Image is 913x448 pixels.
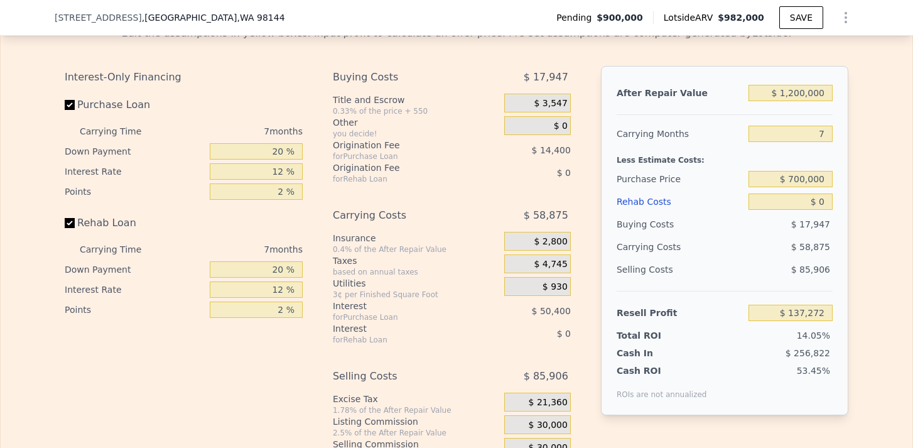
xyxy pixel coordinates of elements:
[142,11,285,24] span: , [GEOGRAPHIC_DATA]
[333,428,499,438] div: 2.5% of the After Repair Value
[556,11,597,24] span: Pending
[333,254,499,267] div: Taxes
[333,129,499,139] div: you decide!
[797,331,830,341] span: 14.05%
[543,281,568,293] span: $ 930
[617,145,833,168] div: Less Estimate Costs:
[617,377,707,400] div: ROIs are not annualized
[333,277,499,290] div: Utilities
[617,347,695,359] div: Cash In
[617,236,695,258] div: Carrying Costs
[554,121,568,132] span: $ 0
[65,66,303,89] div: Interest-Only Financing
[80,121,161,141] div: Carrying Time
[333,139,473,151] div: Origination Fee
[333,312,473,322] div: for Purchase Loan
[617,168,743,190] div: Purchase Price
[779,6,823,29] button: SAVE
[534,98,567,109] span: $ 3,547
[333,290,499,300] div: 3¢ per Finished Square Foot
[524,365,568,388] span: $ 85,906
[524,66,568,89] span: $ 17,947
[597,11,643,24] span: $900,000
[532,145,571,155] span: $ 14,400
[617,302,743,324] div: Resell Profit
[65,212,205,234] label: Rehab Loan
[534,236,567,248] span: $ 2,800
[65,182,205,202] div: Points
[791,265,830,275] span: $ 85,906
[833,5,858,30] button: Show Options
[524,204,568,227] span: $ 58,875
[166,121,303,141] div: 7 months
[333,267,499,277] div: based on annual taxes
[617,364,707,377] div: Cash ROI
[786,348,830,358] span: $ 256,822
[333,300,473,312] div: Interest
[65,100,75,110] input: Purchase Loan
[333,393,499,405] div: Excise Tax
[333,365,473,388] div: Selling Costs
[333,405,499,415] div: 1.78% of the After Repair Value
[791,219,830,229] span: $ 17,947
[529,397,568,408] span: $ 21,360
[617,82,743,104] div: After Repair Value
[333,106,499,116] div: 0.33% of the price + 550
[55,11,142,24] span: [STREET_ADDRESS]
[166,239,303,260] div: 7 months
[718,13,764,23] span: $982,000
[617,123,743,145] div: Carrying Months
[617,190,743,213] div: Rehab Costs
[664,11,718,24] span: Lotside ARV
[237,13,284,23] span: , WA 98144
[534,259,567,270] span: $ 4,745
[80,239,161,260] div: Carrying Time
[333,161,473,174] div: Origination Fee
[65,141,205,161] div: Down Payment
[65,161,205,182] div: Interest Rate
[797,366,830,376] span: 53.45%
[333,174,473,184] div: for Rehab Loan
[65,218,75,228] input: Rehab Loan
[557,168,571,178] span: $ 0
[333,232,499,244] div: Insurance
[333,204,473,227] div: Carrying Costs
[65,300,205,320] div: Points
[333,244,499,254] div: 0.4% of the After Repair Value
[65,94,205,116] label: Purchase Loan
[557,329,571,339] span: $ 0
[333,151,473,161] div: for Purchase Loan
[333,116,499,129] div: Other
[333,335,473,345] div: for Rehab Loan
[791,242,830,252] span: $ 58,875
[333,415,499,428] div: Listing Commission
[617,258,743,281] div: Selling Costs
[532,306,571,316] span: $ 50,400
[333,322,473,335] div: Interest
[333,94,499,106] div: Title and Escrow
[529,420,568,431] span: $ 30,000
[617,213,743,236] div: Buying Costs
[617,329,695,342] div: Total ROI
[333,66,473,89] div: Buying Costs
[65,260,205,280] div: Down Payment
[65,280,205,300] div: Interest Rate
